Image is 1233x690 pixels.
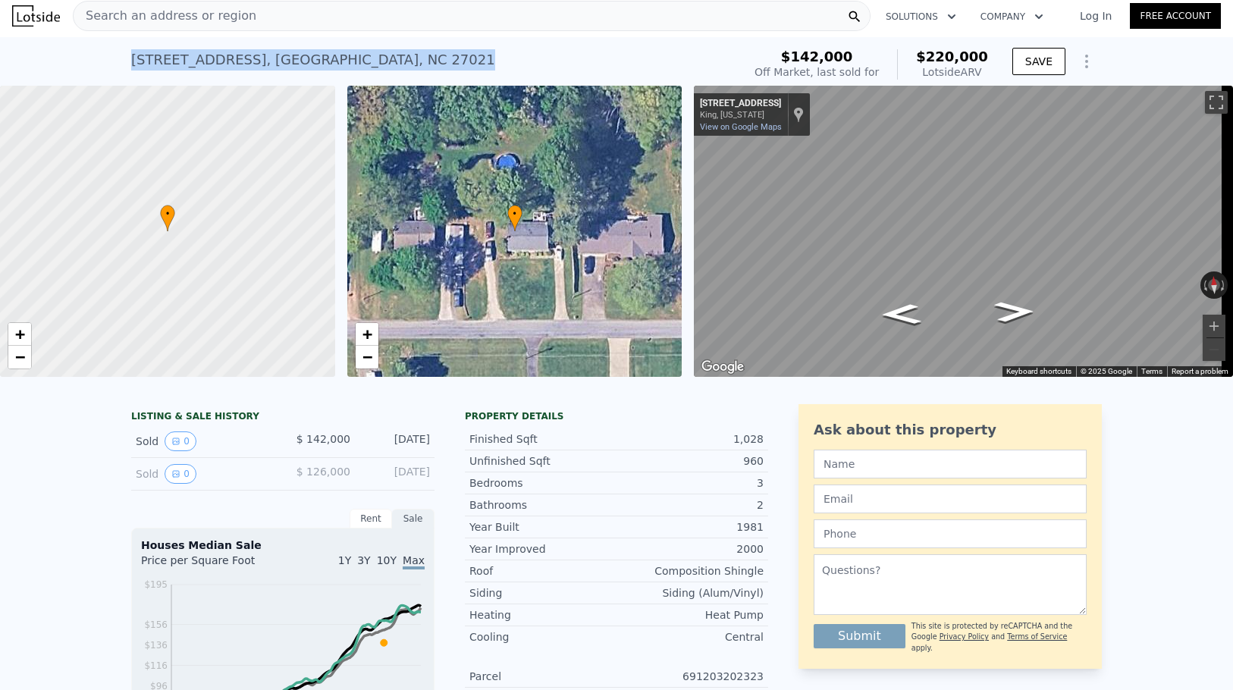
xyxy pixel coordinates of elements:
a: Free Account [1130,3,1221,29]
img: Google [698,357,748,377]
div: 691203202323 [616,669,764,684]
span: + [15,325,25,343]
div: Year Built [469,519,616,535]
path: Go East, Dogwood Dr [977,296,1052,327]
div: Sold [136,464,271,484]
div: Street View [694,86,1233,377]
div: 2 [616,497,764,513]
tspan: $136 [144,640,168,651]
div: Year Improved [469,541,616,557]
div: Price per Square Foot [141,553,283,577]
tspan: $195 [144,579,168,590]
span: + [362,325,372,343]
div: • [160,205,175,231]
button: Zoom out [1203,338,1225,361]
div: Parcel [469,669,616,684]
div: 1,028 [616,431,764,447]
a: Terms (opens in new tab) [1141,367,1162,375]
button: Keyboard shortcuts [1006,366,1071,377]
div: Siding [469,585,616,601]
path: Go West, Dogwood Dr [864,300,938,330]
button: Show Options [1071,46,1102,77]
div: [STREET_ADDRESS] , [GEOGRAPHIC_DATA] , NC 27021 [131,49,495,71]
button: View historical data [165,464,196,484]
tspan: $116 [144,660,168,671]
div: Heat Pump [616,607,764,623]
div: [DATE] [362,431,430,451]
div: Finished Sqft [469,431,616,447]
div: 3 [616,475,764,491]
div: Roof [469,563,616,579]
div: LISTING & SALE HISTORY [131,410,435,425]
button: Company [968,3,1056,30]
a: Zoom out [8,346,31,369]
span: $220,000 [916,49,988,64]
button: Submit [814,624,905,648]
div: Map [694,86,1233,377]
tspan: $156 [144,619,168,630]
span: Search an address or region [74,7,256,25]
div: Unfinished Sqft [469,453,616,469]
a: Zoom out [356,346,378,369]
span: $ 142,000 [296,433,350,445]
div: 960 [616,453,764,469]
div: • [507,205,522,231]
div: Off Market, last sold for [755,64,879,80]
span: $142,000 [781,49,853,64]
span: • [160,207,175,221]
div: 1981 [616,519,764,535]
a: Terms of Service [1007,632,1067,641]
div: Sale [392,509,435,528]
div: Bedrooms [469,475,616,491]
span: Max [403,554,425,569]
input: Phone [814,519,1087,548]
div: Ask about this property [814,419,1087,441]
button: Reset the view [1207,271,1220,300]
button: View historical data [165,431,196,451]
div: Composition Shingle [616,563,764,579]
div: Central [616,629,764,645]
a: Zoom in [356,323,378,346]
span: 1Y [338,554,351,566]
div: King, [US_STATE] [700,110,781,120]
div: Sold [136,431,271,451]
span: • [507,207,522,221]
button: SAVE [1012,48,1065,75]
a: Zoom in [8,323,31,346]
div: Heating [469,607,616,623]
div: [STREET_ADDRESS] [700,98,781,110]
div: Houses Median Sale [141,538,425,553]
div: [DATE] [362,464,430,484]
span: 3Y [357,554,370,566]
div: Lotside ARV [916,64,988,80]
button: Solutions [874,3,968,30]
a: Show location on map [793,106,804,123]
a: Log In [1062,8,1130,24]
button: Rotate clockwise [1220,271,1228,299]
button: Rotate counterclockwise [1200,271,1209,299]
div: Cooling [469,629,616,645]
button: Zoom in [1203,315,1225,337]
span: − [362,347,372,366]
input: Email [814,485,1087,513]
a: View on Google Maps [700,122,782,132]
a: Report a problem [1172,367,1228,375]
img: Lotside [12,5,60,27]
button: Toggle fullscreen view [1205,91,1228,114]
div: Bathrooms [469,497,616,513]
span: $ 126,000 [296,466,350,478]
div: Siding (Alum/Vinyl) [616,585,764,601]
span: 10Y [377,554,397,566]
div: Rent [350,509,392,528]
input: Name [814,450,1087,478]
a: Open this area in Google Maps (opens a new window) [698,357,748,377]
div: 2000 [616,541,764,557]
div: Property details [465,410,768,422]
div: This site is protected by reCAPTCHA and the Google and apply. [911,621,1087,654]
span: − [15,347,25,366]
a: Privacy Policy [940,632,989,641]
span: © 2025 Google [1081,367,1132,375]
